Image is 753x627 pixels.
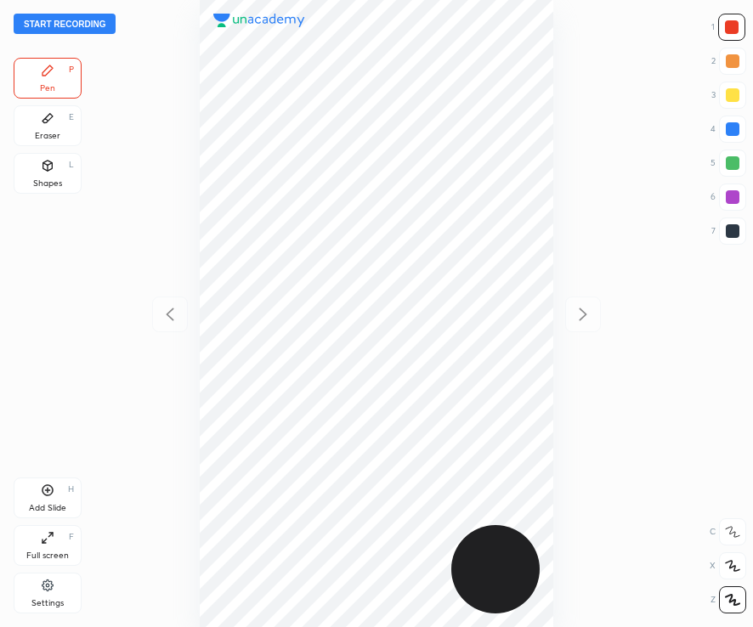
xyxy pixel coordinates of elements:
[35,132,60,140] div: Eraser
[710,518,746,545] div: C
[69,65,74,74] div: P
[711,217,746,245] div: 7
[33,179,62,188] div: Shapes
[711,184,746,211] div: 6
[14,14,116,34] button: Start recording
[711,14,745,41] div: 1
[31,599,64,607] div: Settings
[69,113,74,121] div: E
[711,82,746,109] div: 3
[68,485,74,494] div: H
[711,48,746,75] div: 2
[710,552,746,579] div: X
[711,116,746,143] div: 4
[69,161,74,169] div: L
[213,14,305,27] img: logo.38c385cc.svg
[711,586,746,613] div: Z
[29,504,66,512] div: Add Slide
[711,150,746,177] div: 5
[69,533,74,541] div: F
[26,551,69,560] div: Full screen
[40,84,55,93] div: Pen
